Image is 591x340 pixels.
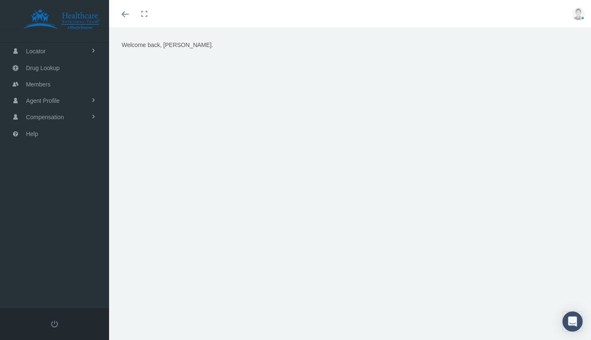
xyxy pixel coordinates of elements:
img: HEALTHCARE SOLUTIONS TEAM, LLC [11,9,112,30]
span: Agent Profile [26,93,60,109]
span: Welcome back, [PERSON_NAME]. [122,42,213,48]
img: user-placeholder.jpg [572,8,585,20]
span: Members [26,76,50,92]
span: Locator [26,43,46,59]
span: Compensation [26,109,64,125]
div: Open Intercom Messenger [562,311,583,332]
span: Drug Lookup [26,60,60,76]
span: Help [26,126,38,142]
